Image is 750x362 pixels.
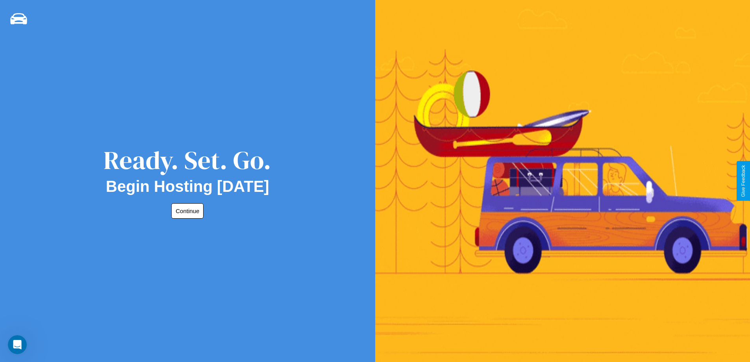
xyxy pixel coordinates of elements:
[171,203,204,219] button: Continue
[106,178,269,195] h2: Begin Hosting [DATE]
[741,165,746,197] div: Give Feedback
[104,143,271,178] div: Ready. Set. Go.
[8,335,27,354] iframe: Intercom live chat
